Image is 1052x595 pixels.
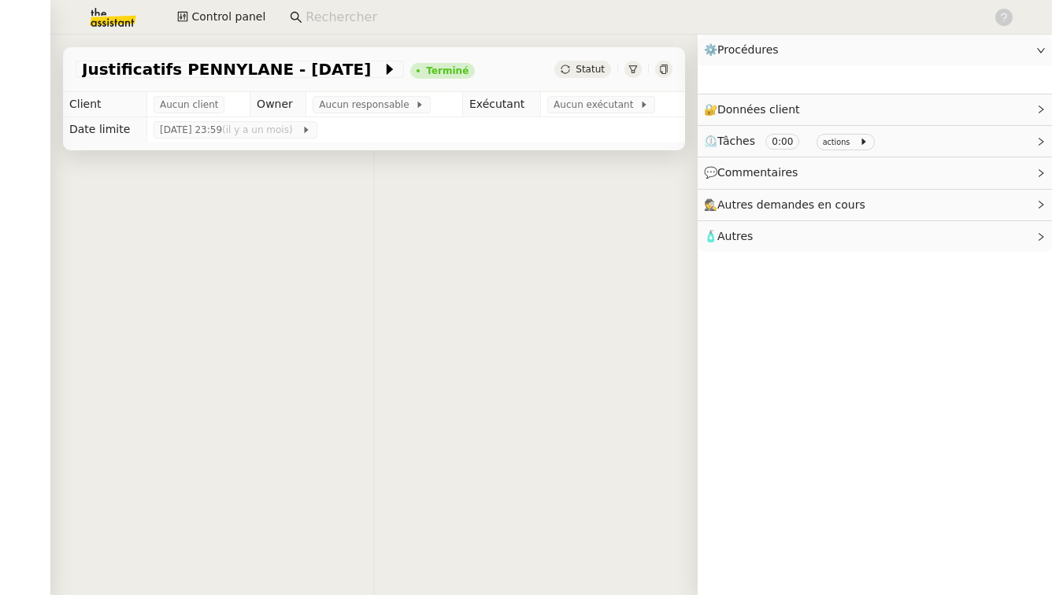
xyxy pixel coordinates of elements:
[191,8,265,26] span: Control panel
[168,6,275,28] button: Control panel
[704,41,786,59] span: ⚙️
[698,126,1052,157] div: ⏲️Tâches 0:00 actions
[698,221,1052,252] div: 🧴Autres
[554,97,639,113] span: Aucun exécutant
[250,92,306,117] td: Owner
[63,117,147,142] td: Date limite
[717,198,865,211] span: Autres demandes en cours
[576,64,605,75] span: Statut
[704,230,753,242] span: 🧴
[698,94,1052,125] div: 🔐Données client
[306,7,977,28] input: Rechercher
[704,198,872,211] span: 🕵️
[717,103,800,116] span: Données client
[160,97,218,113] span: Aucun client
[160,122,302,138] span: [DATE] 23:59
[698,35,1052,65] div: ⚙️Procédures
[698,190,1052,220] div: 🕵️Autres demandes en cours
[63,92,147,117] td: Client
[717,135,755,147] span: Tâches
[717,166,798,179] span: Commentaires
[704,135,881,147] span: ⏲️
[765,134,799,150] nz-tag: 0:00
[82,61,382,77] span: Justificatifs PENNYLANE - [DATE]
[426,66,469,76] div: Terminé
[698,157,1052,188] div: 💬Commentaires
[222,124,295,135] span: (il y a un mois)
[717,230,753,242] span: Autres
[704,166,805,179] span: 💬
[717,43,779,56] span: Procédures
[704,101,806,119] span: 🔐
[319,97,415,113] span: Aucun responsable
[462,92,540,117] td: Exécutant
[823,138,850,146] small: actions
